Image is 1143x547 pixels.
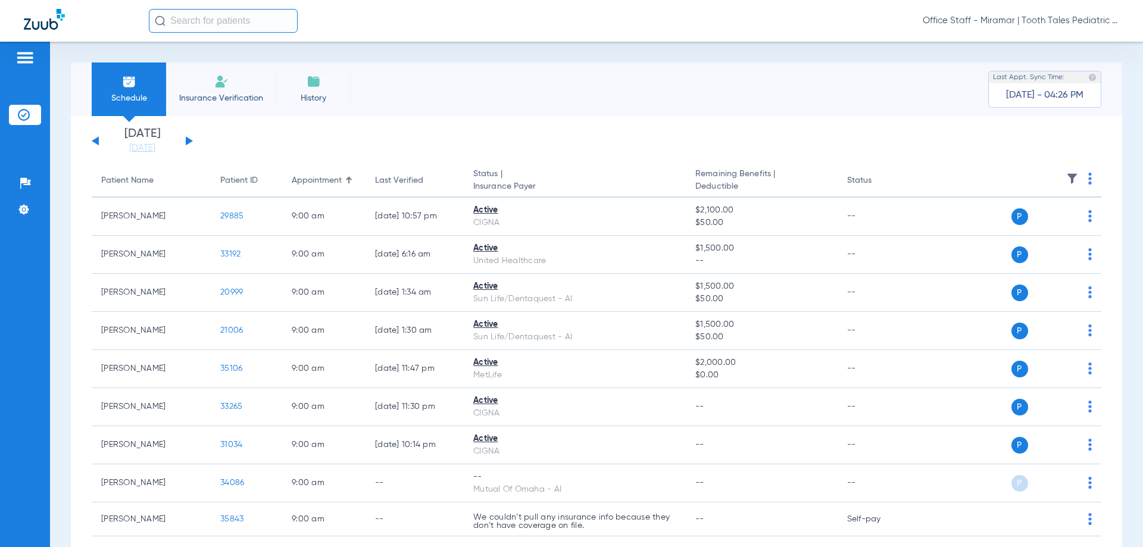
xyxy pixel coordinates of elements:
div: Active [473,280,676,293]
span: 33265 [220,402,242,411]
span: $2,100.00 [695,204,827,217]
span: $50.00 [695,293,827,305]
div: Active [473,318,676,331]
span: History [285,92,342,104]
td: [DATE] 1:34 AM [366,274,464,312]
img: group-dot-blue.svg [1088,439,1092,451]
span: 31034 [220,440,242,449]
img: group-dot-blue.svg [1088,477,1092,489]
div: Last Verified [375,174,423,187]
td: 9:00 AM [282,388,366,426]
img: group-dot-blue.svg [1088,286,1092,298]
td: [DATE] 1:30 AM [366,312,464,350]
td: 9:00 AM [282,502,366,536]
span: 33192 [220,250,241,258]
img: Manual Insurance Verification [214,74,229,89]
td: [PERSON_NAME] [92,502,211,536]
span: -- [695,402,704,411]
span: P [1011,285,1028,301]
img: group-dot-blue.svg [1088,401,1092,412]
div: CIGNA [473,407,676,420]
div: -- [473,471,676,483]
div: Sun Life/Dentaquest - AI [473,293,676,305]
div: Active [473,204,676,217]
span: P [1011,475,1028,492]
td: [PERSON_NAME] [92,312,211,350]
td: [PERSON_NAME] [92,426,211,464]
div: Patient ID [220,174,258,187]
td: [PERSON_NAME] [92,388,211,426]
img: last sync help info [1088,73,1097,82]
td: 9:00 AM [282,236,366,274]
span: Office Staff - Miramar | Tooth Tales Pediatric Dentistry & Orthodontics [923,15,1119,27]
td: [DATE] 10:57 PM [366,198,464,236]
div: Patient ID [220,174,273,187]
td: -- [838,198,918,236]
td: -- [838,464,918,502]
td: [DATE] 11:47 PM [366,350,464,388]
img: filter.svg [1066,173,1078,185]
div: Last Verified [375,174,454,187]
div: Sun Life/Dentaquest - AI [473,331,676,343]
td: [PERSON_NAME] [92,236,211,274]
span: -- [695,440,704,449]
span: $1,500.00 [695,280,827,293]
span: 21006 [220,326,243,335]
td: 9:00 AM [282,198,366,236]
td: 9:00 AM [282,426,366,464]
td: -- [366,502,464,536]
span: $2,000.00 [695,357,827,369]
td: [DATE] 10:14 PM [366,426,464,464]
td: [PERSON_NAME] [92,198,211,236]
td: [DATE] 11:30 PM [366,388,464,426]
span: 35106 [220,364,242,373]
span: P [1011,437,1028,454]
span: P [1011,246,1028,263]
li: [DATE] [107,128,178,154]
span: 29885 [220,212,243,220]
td: [DATE] 6:16 AM [366,236,464,274]
p: We couldn’t pull any insurance info because they don’t have coverage on file. [473,513,676,530]
img: group-dot-blue.svg [1088,173,1092,185]
div: United Healthcare [473,255,676,267]
span: Deductible [695,180,827,193]
th: Status [838,164,918,198]
span: Schedule [101,92,157,104]
div: MetLife [473,369,676,382]
td: [PERSON_NAME] [92,464,211,502]
span: Insurance Payer [473,180,676,193]
td: [PERSON_NAME] [92,274,211,312]
span: -- [695,515,704,523]
img: group-dot-blue.svg [1088,324,1092,336]
div: Active [473,433,676,445]
td: 9:00 AM [282,350,366,388]
span: Last Appt. Sync Time: [993,71,1064,83]
img: Schedule [122,74,136,89]
div: Active [473,357,676,369]
img: group-dot-blue.svg [1088,248,1092,260]
span: -- [695,255,827,267]
div: Patient Name [101,174,201,187]
a: [DATE] [107,142,178,154]
td: 9:00 AM [282,312,366,350]
img: Zuub Logo [24,9,65,30]
td: 9:00 AM [282,464,366,502]
iframe: Chat Widget [1083,490,1143,547]
span: 20999 [220,288,243,296]
input: Search for patients [149,9,298,33]
span: [DATE] - 04:26 PM [1006,89,1083,101]
div: Appointment [292,174,342,187]
td: Self-pay [838,502,918,536]
img: History [307,74,321,89]
span: Insurance Verification [175,92,267,104]
td: -- [838,274,918,312]
span: P [1011,323,1028,339]
span: 34086 [220,479,244,487]
td: 9:00 AM [282,274,366,312]
div: Active [473,395,676,407]
span: $1,500.00 [695,318,827,331]
span: P [1011,399,1028,415]
th: Remaining Benefits | [686,164,837,198]
img: hamburger-icon [15,51,35,65]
